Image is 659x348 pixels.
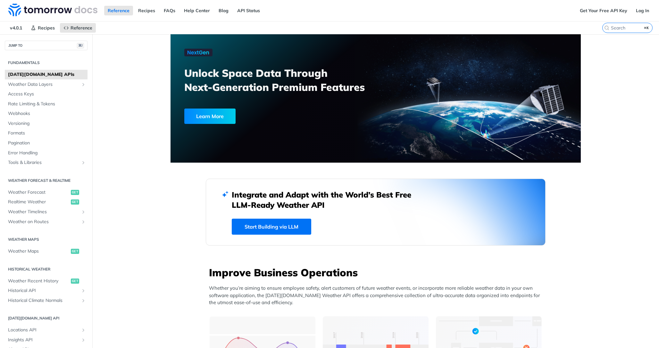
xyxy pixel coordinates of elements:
[5,325,88,335] a: Locations APIShow subpages for Locations API
[8,71,86,78] span: [DATE][DOMAIN_NAME] APIs
[5,237,88,242] h2: Weather Maps
[5,207,88,217] a: Weather TimelinesShow subpages for Weather Timelines
[8,81,79,88] span: Weather Data Layers
[8,199,69,205] span: Realtime Weather
[184,109,236,124] div: Learn More
[5,266,88,272] h2: Historical Weather
[8,4,97,16] img: Tomorrow.io Weather API Docs
[5,89,88,99] a: Access Keys
[60,23,96,33] a: Reference
[184,49,213,56] img: NextGen
[8,130,86,136] span: Formats
[8,209,79,215] span: Weather Timelines
[71,279,79,284] span: get
[5,109,88,118] a: Webhooks
[5,128,88,138] a: Formats
[209,285,546,306] p: Whether you’re aiming to ensure employee safety, alert customers of future weather events, or inc...
[6,23,26,33] span: v4.0.1
[8,297,79,304] span: Historical Climate Normals
[8,278,69,284] span: Weather Recent History
[77,43,84,48] span: ⌘/
[576,6,631,15] a: Get Your Free API Key
[71,249,79,254] span: get
[5,119,88,128] a: Versioning
[184,66,383,94] h3: Unlock Space Data Through Next-Generation Premium Features
[8,110,86,117] span: Webhooks
[180,6,213,15] a: Help Center
[209,265,546,279] h3: Improve Business Operations
[5,70,88,79] a: [DATE][DOMAIN_NAME] APIs
[81,288,86,293] button: Show subpages for Historical API
[632,6,653,15] a: Log In
[234,6,263,15] a: API Status
[5,247,88,256] a: Weather Mapsget
[81,298,86,303] button: Show subpages for Historical Climate Normals
[27,23,58,33] a: Recipes
[215,6,232,15] a: Blog
[71,190,79,195] span: get
[5,60,88,66] h2: Fundamentals
[8,101,86,107] span: Rate Limiting & Tokens
[8,120,86,127] span: Versioning
[8,287,79,294] span: Historical API
[104,6,133,15] a: Reference
[8,91,86,97] span: Access Keys
[5,217,88,227] a: Weather on RoutesShow subpages for Weather on Routes
[604,25,609,30] svg: Search
[38,25,55,31] span: Recipes
[5,335,88,345] a: Insights APIShow subpages for Insights API
[5,148,88,158] a: Error Handling
[8,159,79,166] span: Tools & Libraries
[8,248,69,255] span: Weather Maps
[8,189,69,196] span: Weather Forecast
[5,99,88,109] a: Rate Limiting & Tokens
[81,82,86,87] button: Show subpages for Weather Data Layers
[71,25,92,31] span: Reference
[81,160,86,165] button: Show subpages for Tools & Libraries
[71,199,79,205] span: get
[232,190,421,210] h2: Integrate and Adapt with the World’s Best Free LLM-Ready Weather API
[8,337,79,343] span: Insights API
[5,188,88,197] a: Weather Forecastget
[8,140,86,146] span: Pagination
[5,158,88,167] a: Tools & LibrariesShow subpages for Tools & Libraries
[8,150,86,156] span: Error Handling
[5,41,88,50] button: JUMP TO⌘/
[5,315,88,321] h2: [DATE][DOMAIN_NAME] API
[5,276,88,286] a: Weather Recent Historyget
[184,109,343,124] a: Learn More
[232,219,311,235] a: Start Building via LLM
[5,178,88,183] h2: Weather Forecast & realtime
[81,328,86,333] button: Show subpages for Locations API
[5,296,88,305] a: Historical Climate NormalsShow subpages for Historical Climate Normals
[81,219,86,224] button: Show subpages for Weather on Routes
[5,138,88,148] a: Pagination
[643,25,651,31] kbd: ⌘K
[8,327,79,333] span: Locations API
[81,209,86,214] button: Show subpages for Weather Timelines
[81,337,86,343] button: Show subpages for Insights API
[5,80,88,89] a: Weather Data LayersShow subpages for Weather Data Layers
[5,286,88,295] a: Historical APIShow subpages for Historical API
[8,219,79,225] span: Weather on Routes
[5,197,88,207] a: Realtime Weatherget
[160,6,179,15] a: FAQs
[135,6,159,15] a: Recipes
